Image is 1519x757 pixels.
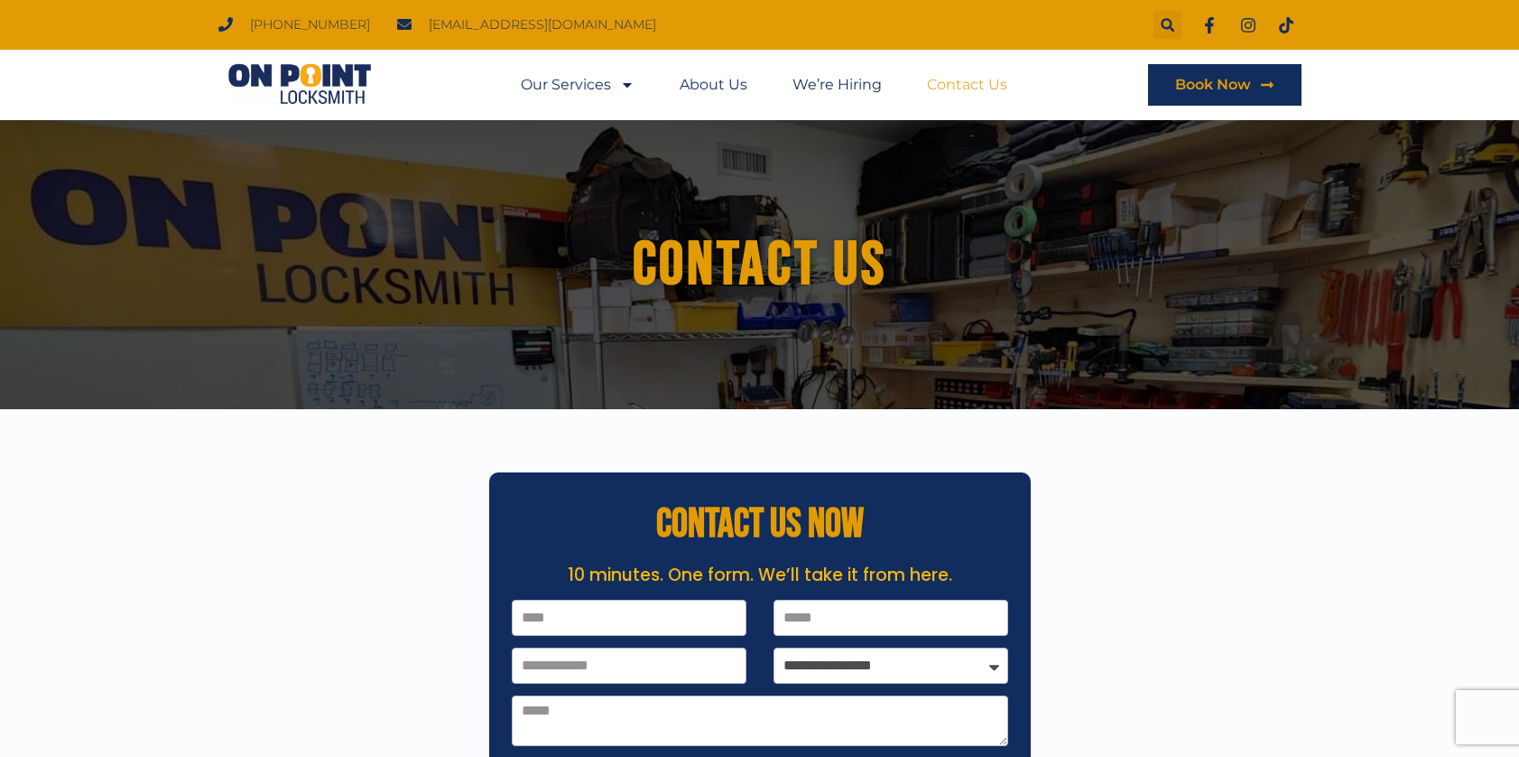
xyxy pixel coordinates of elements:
[1153,11,1181,39] div: Search
[424,13,656,37] span: [EMAIL_ADDRESS][DOMAIN_NAME]
[245,13,370,37] span: [PHONE_NUMBER]
[521,64,1007,106] nav: Menu
[255,231,1265,299] h1: Contact us
[1148,64,1301,106] a: Book Now
[680,64,747,106] a: About Us
[498,504,1022,545] h2: CONTACT US NOW
[792,64,882,106] a: We’re Hiring
[927,64,1007,106] a: Contact Us
[1175,78,1251,92] span: Book Now
[521,64,634,106] a: Our Services
[498,563,1022,589] p: 10 minutes. One form. We’ll take it from here.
